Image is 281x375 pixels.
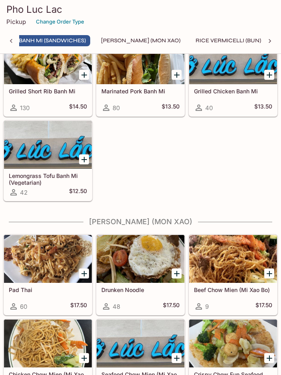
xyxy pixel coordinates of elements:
[191,35,265,46] button: Rice Vermicelli (Bun)
[113,104,120,112] span: 80
[70,302,87,311] h5: $17.50
[6,18,26,26] p: Pickup
[9,286,87,293] h5: Pad Thai
[194,88,272,95] h5: Grilled Chicken Banh Mi
[113,303,120,310] span: 48
[20,189,28,196] span: 42
[4,120,92,201] a: Lemongrass Tofu Banh Mi (Vegetarian)42$12.50
[69,187,87,197] h5: $12.50
[254,103,272,112] h5: $13.50
[4,121,92,169] div: Lemongrass Tofu Banh Mi (Vegetarian)
[4,235,92,283] div: Pad Thai
[79,353,89,363] button: Add Chicken Chow Mien (Mi Xao Ga)
[20,303,27,310] span: 60
[101,88,180,95] h5: Marinated Pork Banh Mi
[189,235,277,315] a: Beef Chow Mien (Mi Xao Bo)9$17.50
[97,320,184,367] div: Seafood Chow Mien (Mi Xao Do Bien)
[4,320,92,367] div: Chicken Chow Mien (Mi Xao Ga)
[205,104,213,112] span: 40
[163,302,180,311] h5: $17.50
[9,88,87,95] h5: Grilled Short Rib Banh Mi
[32,16,88,28] button: Change Order Type
[6,3,275,16] h3: Pho Luc Lac
[205,303,209,310] span: 9
[172,353,182,363] button: Add Seafood Chow Mien (Mi Xao Do Bien)
[255,302,272,311] h5: $17.50
[14,35,90,46] button: Banh Mi (Sandwiches)
[264,353,274,363] button: Add Crispy Chow Fun Seafood (Pho Ap Chao Do Bien)
[69,103,87,112] h5: $14.50
[189,36,277,84] div: Grilled Chicken Banh Mi
[264,268,274,278] button: Add Beef Chow Mien (Mi Xao Bo)
[79,70,89,80] button: Add Grilled Short Rib Banh Mi
[4,36,92,116] a: Grilled Short Rib Banh Mi130$14.50
[172,70,182,80] button: Add Marinated Pork Banh Mi
[172,268,182,278] button: Add Drunken Noodle
[96,36,185,116] a: Marinated Pork Banh Mi80$13.50
[4,235,92,315] a: Pad Thai60$17.50
[189,235,277,283] div: Beef Chow Mien (Mi Xao Bo)
[3,217,278,226] h4: [PERSON_NAME] (Mon Xao)
[162,103,180,112] h5: $13.50
[79,154,89,164] button: Add Lemongrass Tofu Banh Mi (Vegetarian)
[194,286,272,293] h5: Beef Chow Mien (Mi Xao Bo)
[4,36,92,84] div: Grilled Short Rib Banh Mi
[101,286,180,293] h5: Drunken Noodle
[97,235,184,283] div: Drunken Noodle
[9,172,87,186] h5: Lemongrass Tofu Banh Mi (Vegetarian)
[79,268,89,278] button: Add Pad Thai
[97,36,184,84] div: Marinated Pork Banh Mi
[189,36,277,116] a: Grilled Chicken Banh Mi40$13.50
[96,235,185,315] a: Drunken Noodle48$17.50
[20,104,30,112] span: 130
[189,320,277,367] div: Crispy Chow Fun Seafood (Pho Ap Chao Do Bien)
[264,70,274,80] button: Add Grilled Chicken Banh Mi
[97,35,185,46] button: [PERSON_NAME] (Mon Xao)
